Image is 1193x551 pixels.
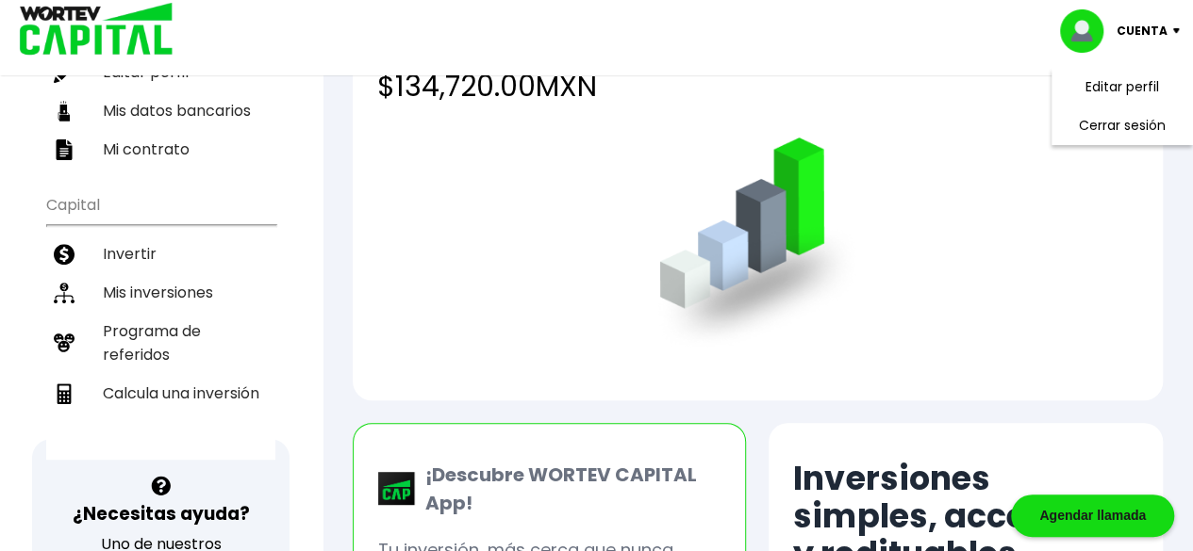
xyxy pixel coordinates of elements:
[1117,17,1168,45] p: Cuenta
[54,283,75,303] img: inversiones-icon.6695dc30.svg
[54,101,75,122] img: datos-icon.10cf9172.svg
[73,500,250,527] h3: ¿Necesitas ayuda?
[377,65,1138,107] h4: $134,720.00 MXN
[46,2,275,169] ul: Perfil
[54,332,75,353] img: recomiendanos-icon.9b8e9327.svg
[46,91,275,130] a: Mis datos bancarios
[416,461,721,517] p: ¡Descubre WORTEV CAPITAL App!
[54,383,75,404] img: calculadora-icon.17d418c4.svg
[54,139,75,160] img: contrato-icon.f2db500c.svg
[1011,494,1174,537] div: Agendar llamada
[54,244,75,265] img: invertir-icon.b3b967d7.svg
[1168,28,1193,34] img: icon-down
[46,374,275,413] a: Calcula una inversión
[46,235,275,273] a: Invertir
[651,138,865,351] img: grafica.516fef24.png
[46,273,275,312] a: Mis inversiones
[1060,9,1117,53] img: profile-image
[1085,77,1159,97] a: Editar perfil
[46,312,275,374] a: Programa de referidos
[46,130,275,169] a: Mi contrato
[378,472,416,506] img: wortev-capital-app-icon
[46,184,275,460] ul: Capital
